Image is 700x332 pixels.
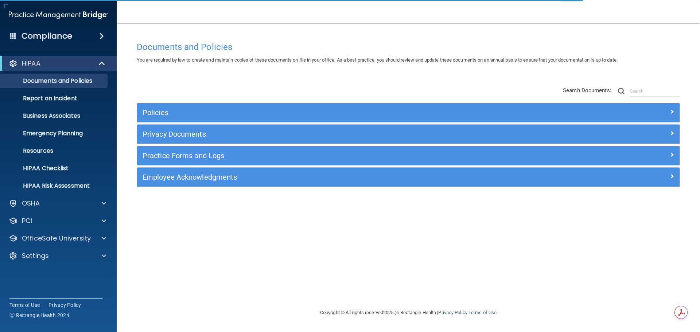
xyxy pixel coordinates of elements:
a: Settings [9,251,106,260]
p: Business Associates [5,112,104,120]
img: PMB logo [9,8,108,22]
img: ic-search.3b580494.png [618,88,625,94]
h5: Privacy Documents [143,130,538,138]
p: OSHA [22,199,40,208]
a: HIPAA [9,59,106,68]
p: Emergency Planning [5,130,104,137]
a: Privacy Documents [143,128,674,140]
a: OSHA [9,199,106,208]
h5: Employee Acknowledgments [143,173,538,181]
a: PCI [9,216,106,225]
p: Resources [5,147,104,155]
h4: Compliance [22,31,72,41]
p: Report an Incident [5,95,104,102]
span: Ⓒ Rectangle Health 2024 [9,312,69,319]
p: HIPAA Checklist [5,165,104,172]
p: Settings [22,251,49,260]
div: Copyright © All rights reserved 2025 @ Rectangle Health | | [275,301,541,324]
span: You are required by law to create and maintain copies of these documents on file in your office. ... [137,57,618,63]
iframe: Drift Widget Chat Controller [574,280,691,309]
a: Employee Acknowledgments [143,171,674,183]
h5: Practice Forms and Logs [143,152,538,160]
p: HIPAA [22,59,40,68]
a: Privacy Policy [438,310,467,315]
a: Terms of Use [9,301,40,309]
p: OfficeSafe University [22,234,91,243]
span: Search Documents: [563,87,611,94]
h4: Documents and Policies [137,42,680,52]
a: Policies [143,107,674,118]
p: PCI [22,216,32,225]
a: OfficeSafe University [9,234,106,243]
a: Terms of Use [468,310,497,315]
input: Search [630,86,680,97]
p: HIPAA Risk Assessment [5,182,104,190]
h5: Policies [143,109,538,117]
a: Practice Forms and Logs [143,150,674,161]
a: Privacy Policy [48,301,81,309]
p: Documents and Policies [5,77,104,85]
